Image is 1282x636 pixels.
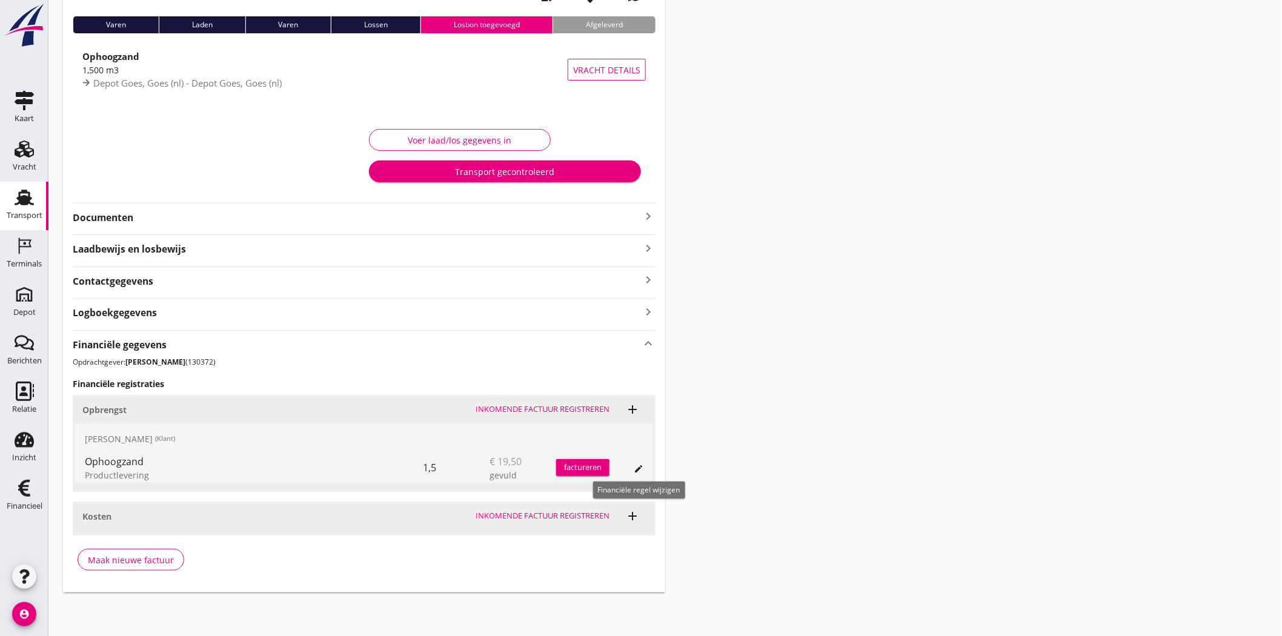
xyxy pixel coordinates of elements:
a: Ophoogzand1,500 m3Depot Goes, Goes (nl) - Depot Goes, Goes (nl)Vracht details [73,43,656,96]
strong: [PERSON_NAME] [125,357,185,367]
strong: Laadbewijs en losbewijs [73,242,641,256]
div: Transport gecontroleerd [379,165,631,178]
div: Relatie [12,405,36,413]
span: Depot Goes, Goes (nl) - Depot Goes, Goes (nl) [93,77,282,89]
div: 1,5 [423,453,490,482]
i: keyboard_arrow_right [641,209,656,224]
div: Lossen [331,16,420,33]
strong: Ophoogzand [82,50,139,62]
span: Vracht details [573,64,640,76]
strong: Kosten [82,511,111,522]
div: Terminals [7,260,42,268]
div: Afgeleverd [553,16,656,33]
div: Ophoogzand [85,454,423,469]
div: Voer laad/los gegevens in [379,134,540,147]
h3: Financiële registraties [73,377,656,390]
i: account_circle [12,602,36,626]
div: Vracht [13,163,36,171]
div: Varen [245,16,331,33]
i: keyboard_arrow_right [641,272,656,288]
strong: Documenten [73,211,641,225]
button: Maak nieuwe factuur [78,549,184,571]
div: Inkomende factuur registreren [476,403,609,416]
div: Kaart [15,114,34,122]
i: edit [634,464,643,474]
strong: Contactgegevens [73,274,153,288]
button: Vracht details [568,59,646,81]
div: Depot [13,308,36,316]
div: factureren [556,462,609,474]
button: Inkomende factuur registreren [471,508,614,525]
strong: Logboekgegevens [73,306,157,320]
div: Losbon toegevoegd [420,16,553,33]
div: gevuld [490,469,556,482]
div: Laden [159,16,245,33]
div: Financieel [7,502,42,510]
button: Transport gecontroleerd [369,161,641,182]
strong: Financiële gegevens [73,338,167,352]
div: Transport [7,211,42,219]
i: keyboard_arrow_up [641,336,656,352]
div: Inzicht [12,454,36,462]
div: Berichten [7,357,42,365]
i: add [625,402,640,417]
div: 1,500 m3 [82,64,568,76]
span: € 19,50 [490,454,522,469]
i: add [625,509,640,523]
button: Inkomende factuur registreren [471,401,614,418]
div: [PERSON_NAME] [75,424,653,453]
p: Opdrachtgever: (130372) [73,357,656,368]
button: factureren [556,459,609,476]
div: Inkomende factuur registreren [476,510,609,522]
strong: Opbrengst [82,404,127,416]
div: Varen [73,16,159,33]
small: (Klant) [155,434,175,444]
button: Voer laad/los gegevens in [369,129,551,151]
i: keyboard_arrow_right [641,241,656,256]
div: Productlevering [85,469,423,482]
span: Financiële regel wijzigen [598,485,680,495]
img: logo-small.a267ee39.svg [2,3,46,48]
div: Maak nieuwe factuur [88,554,174,566]
i: keyboard_arrow_right [641,303,656,320]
